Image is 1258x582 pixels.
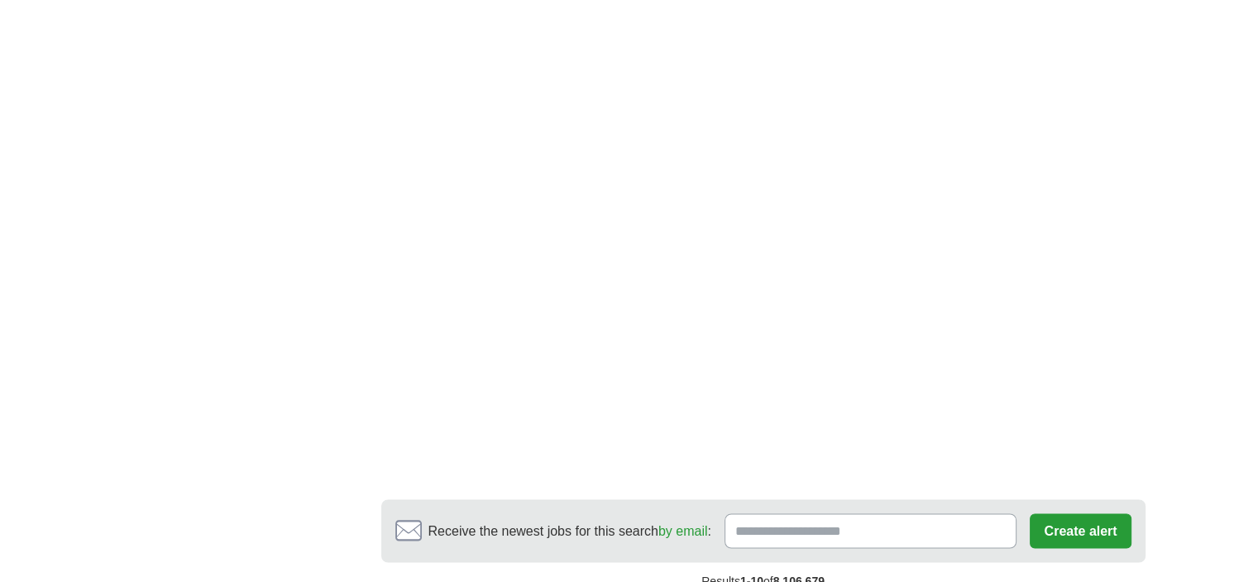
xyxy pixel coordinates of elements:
button: Create alert [1030,513,1131,548]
